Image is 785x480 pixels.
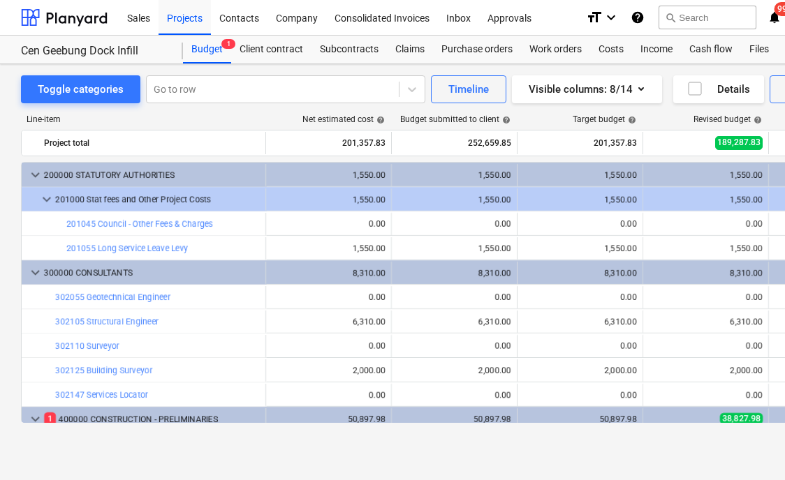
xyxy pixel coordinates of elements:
div: 6,310.00 [523,317,637,327]
a: Income [632,36,681,63]
div: 252,659.85 [397,132,511,154]
div: Details [687,80,750,98]
button: Search [659,6,756,29]
div: 200000 STATUTORY AUTHORITIES [44,164,260,186]
a: 302110 Surveyor [55,341,119,351]
div: Budget submitted to client [400,114,511,124]
div: 0.00 [649,292,763,302]
div: 50,897.98 [272,414,386,424]
a: Files [741,36,777,63]
a: 302125 Building Surveyor [55,366,152,375]
span: keyboard_arrow_down [38,191,55,208]
div: 2,000.00 [397,366,511,375]
a: 201055 Long Service Leave Levy [66,243,188,253]
div: 8,310.00 [272,268,386,278]
div: 1,550.00 [649,170,763,180]
a: 302105 Structural Engineer [55,317,159,327]
a: Cash flow [681,36,741,63]
button: Timeline [431,75,506,103]
div: 0.00 [397,292,511,302]
div: 0.00 [272,219,386,229]
a: 302147 Services Locator [55,390,148,400]
div: 50,897.98 [397,414,511,424]
div: 0.00 [523,341,637,351]
button: Toggle categories [21,75,140,103]
i: notifications [768,9,782,26]
span: keyboard_arrow_down [27,264,44,281]
div: 2,000.00 [272,366,386,375]
div: 1,550.00 [649,243,763,253]
i: format_size [586,9,603,26]
a: 201045 Council - Other Fees & Charges [66,219,213,229]
span: 1 [44,412,56,426]
div: 1,550.00 [397,195,511,204]
a: 302055 Geotechnical Engineer [55,292,170,302]
div: 2,000.00 [523,366,637,375]
div: 400000 CONSTRUCTION - PRELIMINARIES [44,408,260,430]
div: 0.00 [272,292,386,302]
div: 201,357.83 [272,132,386,154]
span: help [625,116,636,124]
button: Details [673,75,764,103]
div: 1,550.00 [523,195,637,204]
div: 0.00 [272,341,386,351]
div: Revised budget [694,114,762,124]
div: 1,550.00 [272,170,386,180]
div: 0.00 [523,219,637,229]
div: 0.00 [523,390,637,400]
span: help [751,116,762,124]
div: 0.00 [397,341,511,351]
div: Target budget [573,114,636,124]
div: 6,310.00 [649,317,763,327]
div: 2,000.00 [649,366,763,375]
div: 0.00 [397,219,511,229]
span: search [665,12,676,23]
div: 8,310.00 [397,268,511,278]
div: 8,310.00 [523,268,637,278]
div: 0.00 [649,390,763,400]
button: Visible columns:8/14 [512,75,662,103]
div: 8,310.00 [649,268,763,278]
div: 6,310.00 [272,317,386,327]
div: 201,357.83 [523,132,637,154]
span: keyboard_arrow_down [27,167,44,183]
div: 1,550.00 [397,170,511,180]
div: Budget [183,36,231,63]
span: 189,287.83 [715,136,763,149]
div: 0.00 [272,390,386,400]
div: 201000 Stat fees and Other Project Costs [55,188,260,211]
span: help [499,116,511,124]
div: 300000 CONSULTANTS [44,262,260,284]
div: Visible columns : 8/14 [529,80,645,98]
i: keyboard_arrow_down [603,9,619,26]
div: 0.00 [649,341,763,351]
div: 1,550.00 [523,243,637,253]
a: Costs [590,36,632,63]
span: keyboard_arrow_down [27,411,44,428]
div: Project total [44,132,260,154]
div: 6,310.00 [397,317,511,327]
a: Subcontracts [311,36,387,63]
div: 50,897.98 [523,414,637,424]
a: Client contract [231,36,311,63]
span: 38,827.98 [720,413,763,424]
div: 1,550.00 [649,195,763,204]
div: 0.00 [397,390,511,400]
div: Cen Geebung Dock Infill [21,44,166,59]
div: Claims [387,36,433,63]
div: 1,550.00 [272,195,386,204]
a: Purchase orders [433,36,521,63]
a: Work orders [521,36,590,63]
div: Toggle categories [38,80,124,98]
a: Budget1 [183,36,231,63]
div: 1,550.00 [523,170,637,180]
span: 1 [221,39,235,49]
span: help [374,116,385,124]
